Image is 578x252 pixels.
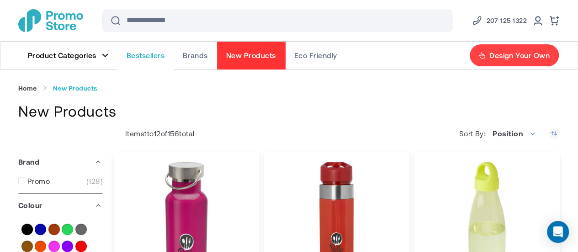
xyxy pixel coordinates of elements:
[18,84,37,92] a: Home
[548,128,560,139] a: Set Descending Direction
[27,177,50,186] span: Promo
[226,51,276,60] span: New Products
[18,194,103,217] div: Colour
[62,224,73,235] a: Green
[488,124,541,143] span: Position
[18,101,560,121] h1: New Products
[547,221,569,243] div: Open Intercom Messenger
[75,224,87,235] a: Grey
[168,129,179,138] span: 156
[62,241,73,252] a: Purple
[18,150,103,173] div: Brand
[486,15,527,26] span: 207 125 1322
[144,129,147,138] span: 1
[489,51,550,60] span: Design Your Own
[21,224,33,235] a: Black
[472,15,527,26] a: Phone
[18,177,103,186] a: Promo 128
[48,241,60,252] a: Pink
[53,84,98,92] strong: New Products
[35,224,46,235] a: Blue
[48,224,60,235] a: Brown
[21,241,33,252] a: Natural
[75,241,87,252] a: Red
[493,129,523,138] span: Position
[18,9,83,32] a: store logo
[35,241,46,252] a: Orange
[183,51,208,60] span: Brands
[459,129,488,138] label: Sort By
[127,51,164,60] span: Bestsellers
[154,129,161,138] span: 12
[114,129,195,138] p: Items to of total
[28,51,96,60] span: Product Categories
[18,9,83,32] img: Promotional Merchandise
[86,177,103,186] span: 128
[294,51,337,60] span: Eco Friendly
